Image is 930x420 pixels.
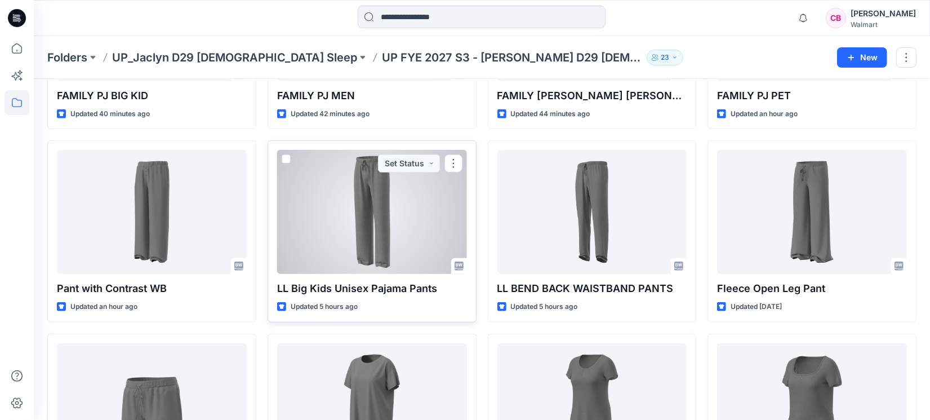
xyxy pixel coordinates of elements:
[47,50,87,65] a: Folders
[70,301,137,313] p: Updated an hour ago
[277,88,467,104] p: FAMILY PJ MEN
[291,301,358,313] p: Updated 5 hours ago
[717,281,907,297] p: Fleece Open Leg Pant
[826,8,846,28] div: CB
[382,50,642,65] p: UP FYE 2027 S3 - [PERSON_NAME] D29 [DEMOGRAPHIC_DATA] Sleepwear
[717,88,907,104] p: FAMILY PJ PET
[291,108,370,120] p: Updated 42 minutes ago
[277,150,467,274] a: LL Big Kids Unisex Pajama Pants
[731,108,798,120] p: Updated an hour ago
[837,47,887,68] button: New
[497,281,687,297] p: LL BEND BACK WAISTBAND PANTS
[851,7,916,20] div: [PERSON_NAME]
[717,150,907,274] a: Fleece Open Leg Pant
[497,88,687,104] p: FAMILY [PERSON_NAME] [PERSON_NAME]
[57,150,247,274] a: Pant with Contrast WB
[731,301,782,313] p: Updated [DATE]
[57,281,247,297] p: Pant with Contrast WB
[112,50,357,65] a: UP_Jaclyn D29 [DEMOGRAPHIC_DATA] Sleep
[647,50,683,65] button: 23
[57,88,247,104] p: FAMILY PJ BIG KID
[511,301,578,313] p: Updated 5 hours ago
[511,108,590,120] p: Updated 44 minutes ago
[851,20,916,29] div: Walmart
[497,150,687,274] a: LL BEND BACK WAISTBAND PANTS
[661,51,669,64] p: 23
[70,108,150,120] p: Updated 40 minutes ago
[277,281,467,297] p: LL Big Kids Unisex Pajama Pants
